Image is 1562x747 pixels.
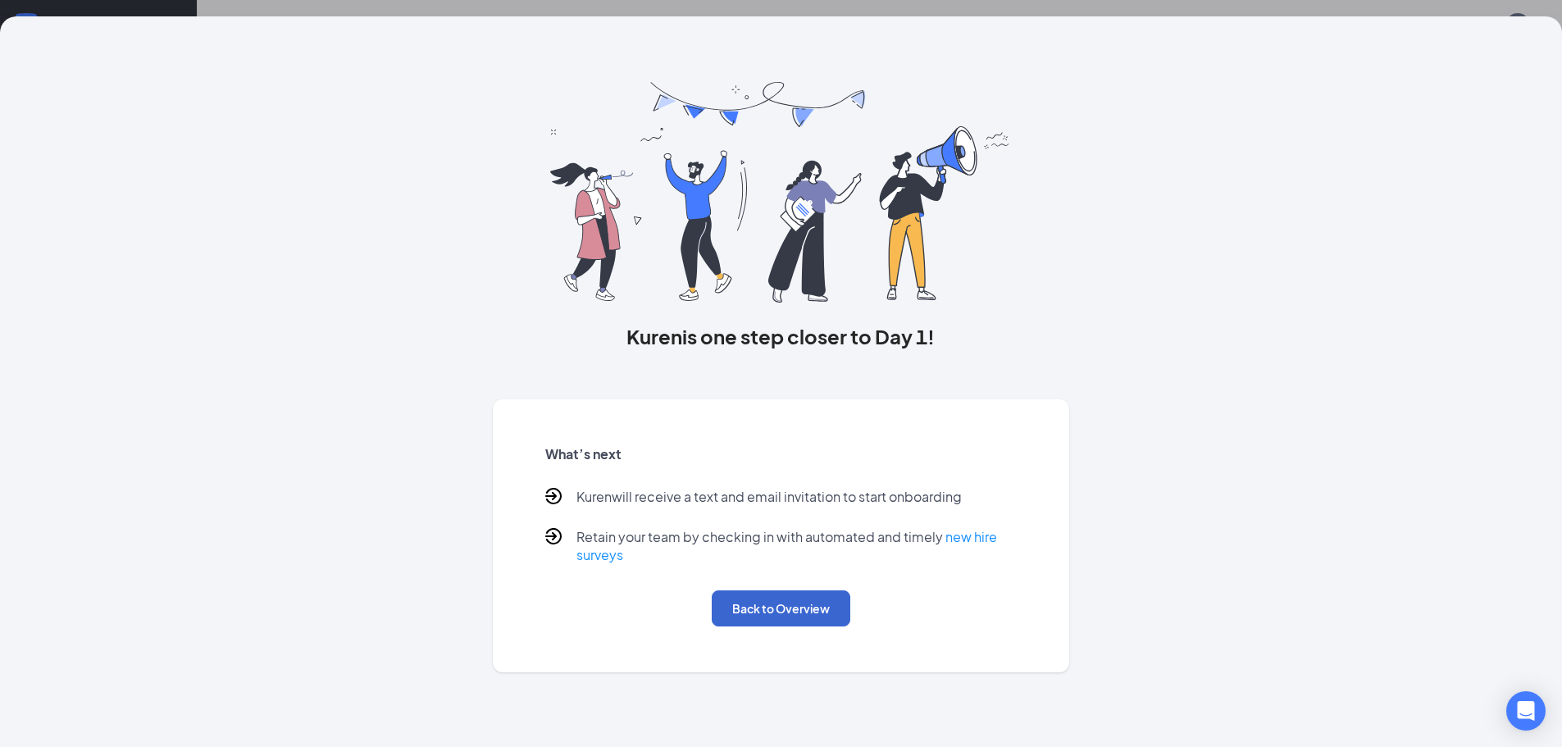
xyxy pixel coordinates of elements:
[712,590,850,626] button: Back to Overview
[576,488,962,508] p: Kuren will receive a text and email invitation to start onboarding
[1506,691,1546,731] div: Open Intercom Messenger
[545,445,1018,463] h5: What’s next
[550,82,1012,303] img: you are all set
[576,528,1018,564] p: Retain your team by checking in with automated and timely
[493,322,1070,350] h3: Kuren is one step closer to Day 1!
[576,528,997,563] a: new hire surveys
